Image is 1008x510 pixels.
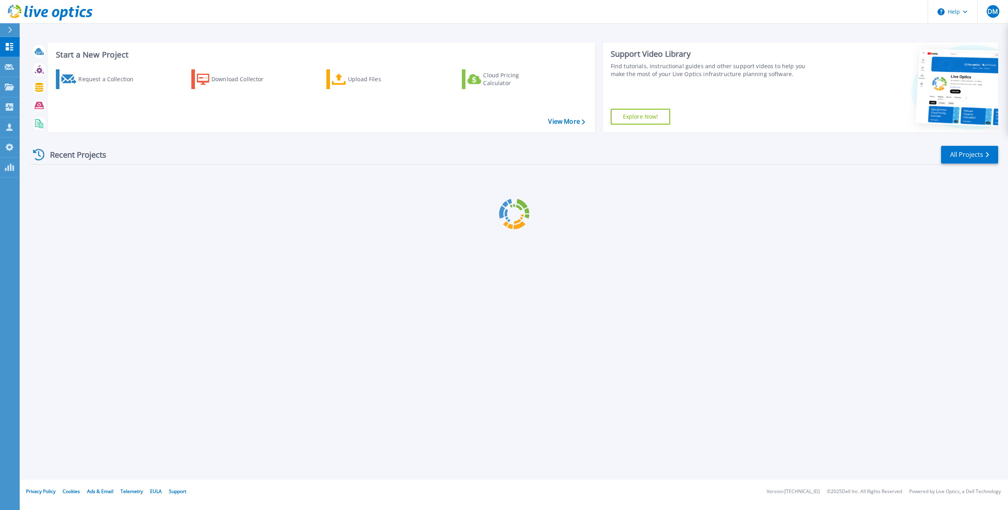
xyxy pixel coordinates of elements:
li: © 2025 Dell Inc. All Rights Reserved [827,489,902,494]
a: Upload Files [326,69,414,89]
a: View More [548,118,585,125]
a: Support [169,488,186,495]
div: Support Video Library [611,49,815,59]
div: Cloud Pricing Calculator [483,71,546,87]
div: Recent Projects [30,145,117,164]
div: Find tutorials, instructional guides and other support videos to help you make the most of your L... [611,62,815,78]
a: Explore Now! [611,109,671,125]
a: Cloud Pricing Calculator [462,69,550,89]
h3: Start a New Project [56,50,585,59]
li: Powered by Live Optics, a Dell Technology [909,489,1001,494]
span: DM [988,8,998,15]
div: Download Collector [211,71,274,87]
a: Telemetry [120,488,143,495]
a: Privacy Policy [26,488,56,495]
li: Version: [TECHNICAL_ID] [767,489,820,494]
div: Request a Collection [78,71,141,87]
a: Cookies [63,488,80,495]
a: Download Collector [191,69,279,89]
div: Upload Files [348,71,411,87]
a: Ads & Email [87,488,113,495]
a: EULA [150,488,162,495]
a: Request a Collection [56,69,144,89]
a: All Projects [941,146,998,164]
